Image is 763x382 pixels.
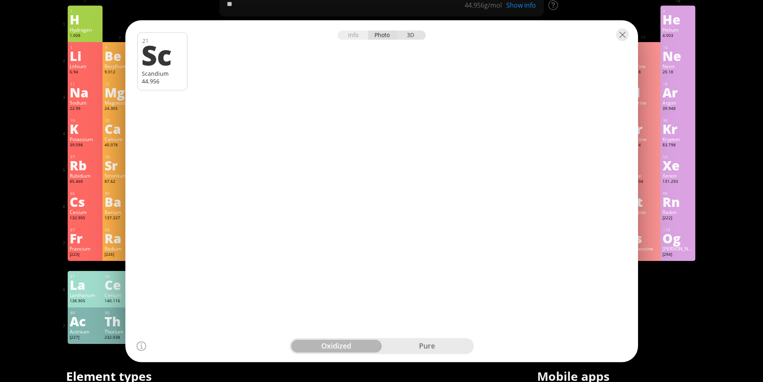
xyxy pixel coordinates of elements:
[70,122,101,135] div: K
[70,209,101,215] div: Cesium
[70,45,101,50] div: 3
[662,99,693,106] div: Argon
[70,26,101,33] div: Hydrogen
[465,1,484,10] span: 44.956
[105,172,135,179] div: Strontium
[628,81,658,87] div: 17
[662,142,693,149] div: 83.798
[338,30,368,40] div: Info
[105,118,135,123] div: 20
[105,310,135,315] div: 90
[662,13,693,26] div: He
[70,278,101,291] div: La
[62,101,108,110] div: Sodium
[662,106,693,112] div: 39.948
[70,227,101,232] div: 87
[105,81,135,87] div: 12
[663,8,693,14] div: 2
[105,69,135,76] div: 9.012
[662,159,693,172] div: Xe
[62,74,108,82] div: 11
[105,274,135,279] div: 58
[105,45,135,50] div: 4
[628,49,658,62] div: F
[628,191,658,196] div: 85
[105,335,135,341] div: 232.038
[662,209,693,215] div: Radon
[105,245,135,252] div: Radium
[70,335,101,341] div: [227]
[663,45,693,50] div: 10
[70,118,101,123] div: 19
[70,179,101,185] div: 85.468
[628,122,658,135] div: Br
[662,86,693,99] div: Ar
[105,122,135,135] div: Ca
[662,26,693,33] div: Helium
[70,245,101,252] div: Francium
[397,30,426,40] div: 3D
[70,252,101,258] div: [223]
[70,310,101,315] div: 89
[628,227,658,232] div: 117
[105,49,135,62] div: Be
[662,215,693,222] div: [222]
[105,99,135,106] div: Magnesium
[663,81,693,87] div: 18
[628,45,658,50] div: 9
[662,172,693,179] div: Xenon
[70,195,101,208] div: Cs
[70,315,101,327] div: Ac
[662,49,693,62] div: Ne
[70,13,101,26] div: H
[70,8,101,14] div: 1
[105,86,135,99] div: Mg
[628,209,658,215] div: Astatine
[105,159,135,172] div: Sr
[628,86,658,99] div: Cl
[70,274,101,279] div: 57
[628,118,658,123] div: 35
[628,136,658,142] div: Bromine
[662,69,693,76] div: 20.18
[662,179,693,185] div: 131.293
[662,63,693,69] div: Neon
[70,298,101,305] div: 138.905
[70,292,101,298] div: Lanthanum
[70,136,101,142] div: Potassium
[70,159,101,172] div: Rb
[70,172,101,179] div: Rubidium
[504,1,544,10] div: Show info
[105,154,135,160] div: 38
[105,292,135,298] div: Cerium
[70,232,101,245] div: Fr
[465,1,502,10] div: g/mol
[663,154,693,160] div: 54
[105,227,135,232] div: 88
[662,245,693,252] div: [PERSON_NAME]
[105,252,135,258] div: [226]
[105,179,135,185] div: 87.62
[105,298,135,305] div: 140.116
[70,142,101,149] div: 39.098
[105,195,135,208] div: Ba
[291,340,382,352] div: oxidized
[70,49,101,62] div: Li
[628,232,658,245] div: Ts
[70,154,101,160] div: 37
[382,340,472,352] div: pure
[628,195,658,208] div: At
[70,33,101,39] div: 1.008
[105,191,135,196] div: 56
[142,77,183,85] div: 44.956
[141,40,182,68] div: Sc
[628,252,658,258] div: [293]
[70,191,101,196] div: 55
[62,110,108,120] div: 22.99
[70,328,101,335] div: Actinium
[663,118,693,123] div: 36
[70,63,101,69] div: Lithium
[105,278,135,291] div: Ce
[105,215,135,222] div: 137.327
[628,179,658,185] div: 126.904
